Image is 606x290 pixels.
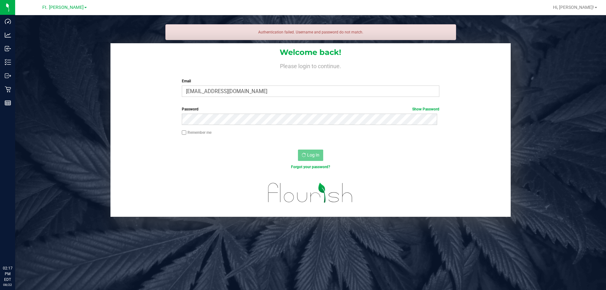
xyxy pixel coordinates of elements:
[412,107,439,111] a: Show Password
[5,32,11,38] inline-svg: Analytics
[110,62,511,69] h4: Please login to continue.
[307,152,319,157] span: Log In
[110,48,511,56] h1: Welcome back!
[182,130,186,135] input: Remember me
[5,73,11,79] inline-svg: Outbound
[182,78,439,84] label: Email
[553,5,594,10] span: Hi, [PERSON_NAME]!
[3,265,12,282] p: 02:17 PM EDT
[298,150,323,161] button: Log In
[5,86,11,92] inline-svg: Retail
[260,177,360,209] img: flourish_logo.svg
[5,100,11,106] inline-svg: Reports
[42,5,84,10] span: Ft. [PERSON_NAME]
[5,59,11,65] inline-svg: Inventory
[3,282,12,287] p: 08/22
[165,24,456,40] div: Authentication failed. Username and password do not match.
[182,107,199,111] span: Password
[5,45,11,52] inline-svg: Inbound
[291,165,330,169] a: Forgot your password?
[5,18,11,25] inline-svg: Dashboard
[182,130,211,135] label: Remember me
